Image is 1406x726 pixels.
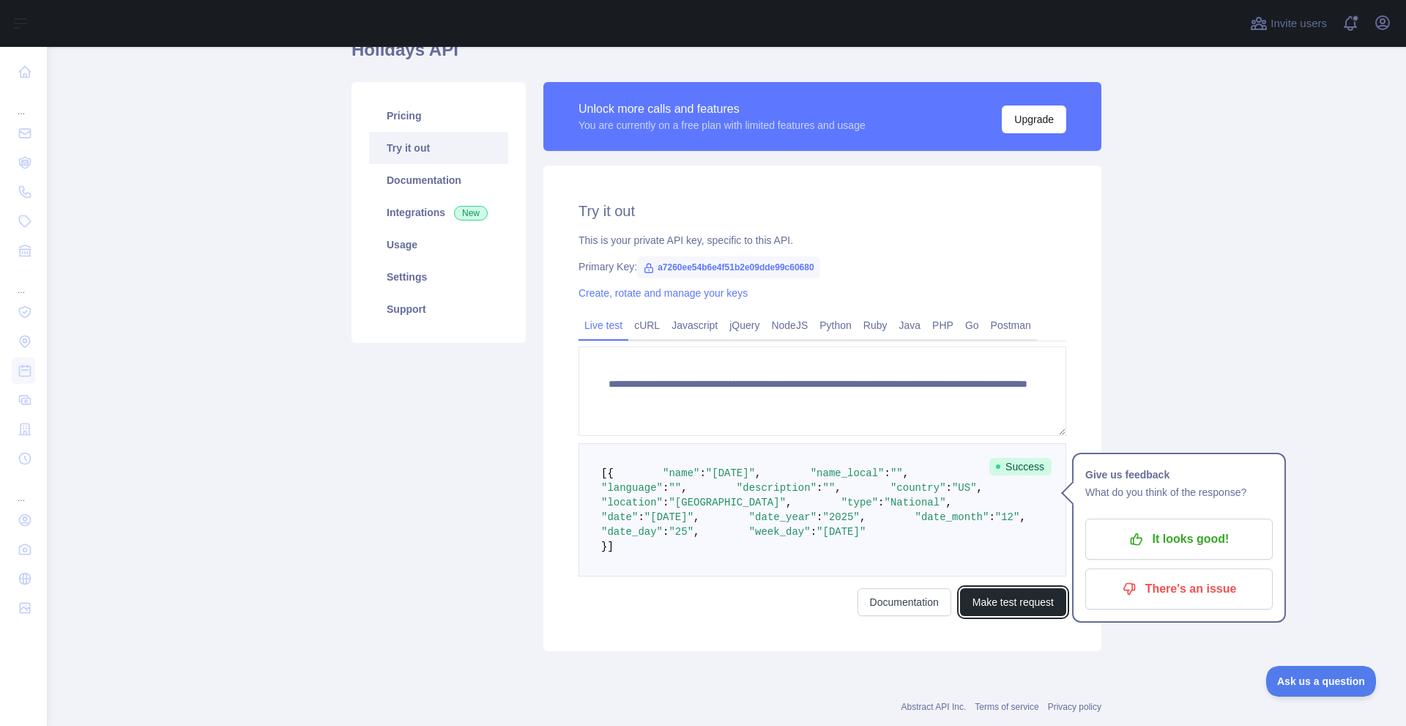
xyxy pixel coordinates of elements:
span: "" [669,482,681,494]
span: : [699,467,705,479]
div: ... [12,88,35,117]
div: This is your private API key, specific to this API. [579,233,1066,248]
a: Settings [369,261,508,293]
span: , [946,497,952,508]
button: There's an issue [1085,568,1273,610]
span: "type" [841,497,878,508]
button: It looks good! [1085,519,1273,560]
a: Support [369,293,508,325]
span: : [663,497,669,508]
span: { [607,467,613,479]
span: : [817,482,822,494]
span: , [835,482,841,494]
span: , [693,511,699,523]
div: ... [12,475,35,504]
span: , [755,467,761,479]
a: PHP [926,314,959,337]
span: : [663,482,669,494]
span: "name" [663,467,699,479]
span: : [885,467,890,479]
a: Live test [579,314,628,337]
span: , [693,526,699,538]
a: Documentation [858,588,951,616]
span: "25" [669,526,693,538]
a: Abstract API Inc. [901,702,967,712]
h2: Try it out [579,201,1066,221]
span: , [1019,511,1025,523]
a: NodeJS [765,314,814,337]
span: ] [607,541,613,552]
a: Terms of service [975,702,1038,712]
span: } [601,541,607,552]
span: , [903,467,909,479]
div: Primary Key: [579,259,1066,274]
p: It looks good! [1096,527,1262,552]
span: "country" [890,482,946,494]
span: "location" [601,497,663,508]
span: "12" [995,511,1020,523]
a: Usage [369,229,508,261]
span: "name_local" [811,467,885,479]
span: a7260ee54b6e4f51b2e09dde99c60680 [637,256,820,278]
span: "[DATE]" [817,526,866,538]
div: ... [12,267,35,296]
span: : [878,497,884,508]
span: "date_year" [749,511,817,523]
a: cURL [628,314,666,337]
span: Invite users [1271,15,1327,32]
div: You are currently on a free plan with limited features and usage [579,118,866,133]
iframe: Toggle Customer Support [1266,666,1377,697]
span: , [860,511,866,523]
a: Privacy policy [1048,702,1101,712]
h1: Give us feedback [1085,466,1273,484]
span: "" [890,467,903,479]
a: Postman [985,314,1037,337]
span: "[DATE]" [644,511,693,523]
span: "description" [737,482,817,494]
span: , [977,482,983,494]
span: "date_day" [601,526,663,538]
span: "date" [601,511,638,523]
a: Create, rotate and manage your keys [579,287,748,299]
span: "[GEOGRAPHIC_DATA]" [669,497,786,508]
p: What do you think of the response? [1085,484,1273,501]
button: Upgrade [1002,105,1066,133]
span: "[DATE]" [706,467,755,479]
a: Go [959,314,985,337]
span: "" [822,482,835,494]
a: Java [893,314,927,337]
div: Unlock more calls and features [579,100,866,118]
span: : [817,511,822,523]
span: "2025" [823,511,860,523]
a: Integrations New [369,196,508,229]
a: jQuery [724,314,765,337]
span: "date_month" [915,511,989,523]
span: "US" [952,482,977,494]
span: New [454,206,488,221]
span: "National" [885,497,946,508]
span: [ [601,467,607,479]
a: Python [814,314,858,337]
a: Documentation [369,164,508,196]
a: Ruby [858,314,893,337]
h1: Holidays API [351,38,1101,73]
span: "language" [601,482,663,494]
span: : [946,482,952,494]
button: Make test request [960,588,1066,616]
span: , [681,482,687,494]
button: Invite users [1247,12,1330,35]
span: : [989,511,994,523]
span: , [786,497,792,508]
span: : [638,511,644,523]
a: Try it out [369,132,508,164]
p: There's an issue [1096,577,1262,601]
a: Javascript [666,314,724,337]
a: Pricing [369,100,508,132]
span: "week_day" [749,526,811,538]
span: : [811,526,817,538]
span: Success [989,458,1052,475]
span: : [663,526,669,538]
